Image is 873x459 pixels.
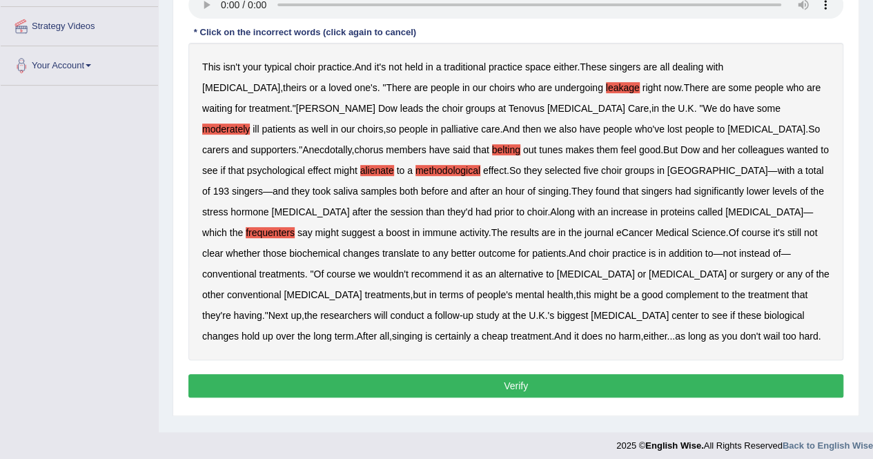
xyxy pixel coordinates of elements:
b: frequenters [246,227,295,238]
b: practice [318,61,352,72]
b: [MEDICAL_DATA] [284,289,362,300]
b: Along [550,206,575,217]
b: effect [308,165,331,176]
b: who [786,82,804,93]
b: both [400,186,418,197]
b: other [202,289,224,300]
b: singers [609,61,640,72]
b: addition [669,248,703,259]
b: in [462,82,470,93]
b: still [787,227,801,238]
b: the [426,103,439,114]
b: alienate [360,165,394,176]
b: in [657,165,665,176]
b: feel [620,144,636,155]
b: results [510,227,538,238]
b: care [481,124,500,135]
b: say [297,227,313,238]
b: right [643,82,661,93]
b: the [569,227,582,238]
b: follow [435,310,460,321]
b: and [703,144,718,155]
b: practice [489,61,522,72]
b: wanted [787,144,818,155]
b: K [687,103,694,114]
b: and [451,186,467,197]
b: Tenovus [509,103,545,114]
b: to [721,289,729,300]
b: the [304,310,317,321]
b: an [492,186,503,197]
b: choir [442,103,462,114]
b: session [391,206,423,217]
b: the [513,310,526,321]
b: the [662,103,675,114]
b: people [754,82,783,93]
b: activity [460,227,489,238]
a: Strategy Videos [1,7,158,41]
b: clear [202,248,223,259]
b: they [291,186,309,197]
b: health [547,289,573,300]
b: saliva [333,186,358,197]
b: took [313,186,331,197]
b: them [596,144,618,155]
b: Anecdotally [302,144,351,155]
b: patients [262,124,295,135]
b: of [800,186,808,197]
b: an [598,206,609,217]
b: surgery [740,268,773,280]
b: in [429,289,437,300]
b: mental [516,289,545,300]
b: journal [585,227,614,238]
b: a [426,310,432,321]
b: [MEDICAL_DATA] [727,124,805,135]
b: also [559,124,577,135]
b: have [733,103,754,114]
b: ill [253,124,259,135]
b: people's [477,289,513,300]
b: either [553,61,577,72]
b: is [649,248,656,259]
b: in [558,227,566,238]
b: this [576,289,591,300]
b: after [352,206,371,217]
b: are [807,82,821,93]
b: translate [382,248,420,259]
b: with [706,61,723,72]
b: treatments [364,289,410,300]
b: of [805,268,814,280]
b: traditional [444,61,486,72]
b: boost [386,227,409,238]
b: [MEDICAL_DATA] [202,82,280,93]
b: biggest [557,310,588,321]
b: [PERSON_NAME] [296,103,375,114]
b: after [470,186,489,197]
b: are [538,82,552,93]
b: And [502,124,520,135]
b: methodological [415,165,480,176]
b: might [594,289,617,300]
b: supporters [251,144,296,155]
b: a [407,165,413,176]
b: who [518,82,536,93]
b: alternative [498,268,543,280]
b: choir [589,248,609,259]
b: five [583,165,598,176]
b: K [538,310,545,321]
b: So [808,124,820,135]
b: to [701,310,709,321]
b: up [291,310,302,321]
b: or [638,268,646,280]
b: for [235,103,246,114]
b: conventional [227,289,282,300]
b: space [525,61,551,72]
b: the [230,227,243,238]
b: well [311,124,328,135]
b: [GEOGRAPHIC_DATA] [667,165,768,176]
b: singing [538,186,569,197]
b: changes [343,248,380,259]
b: not [804,227,817,238]
b: Of [728,227,738,238]
b: instead [739,248,770,259]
